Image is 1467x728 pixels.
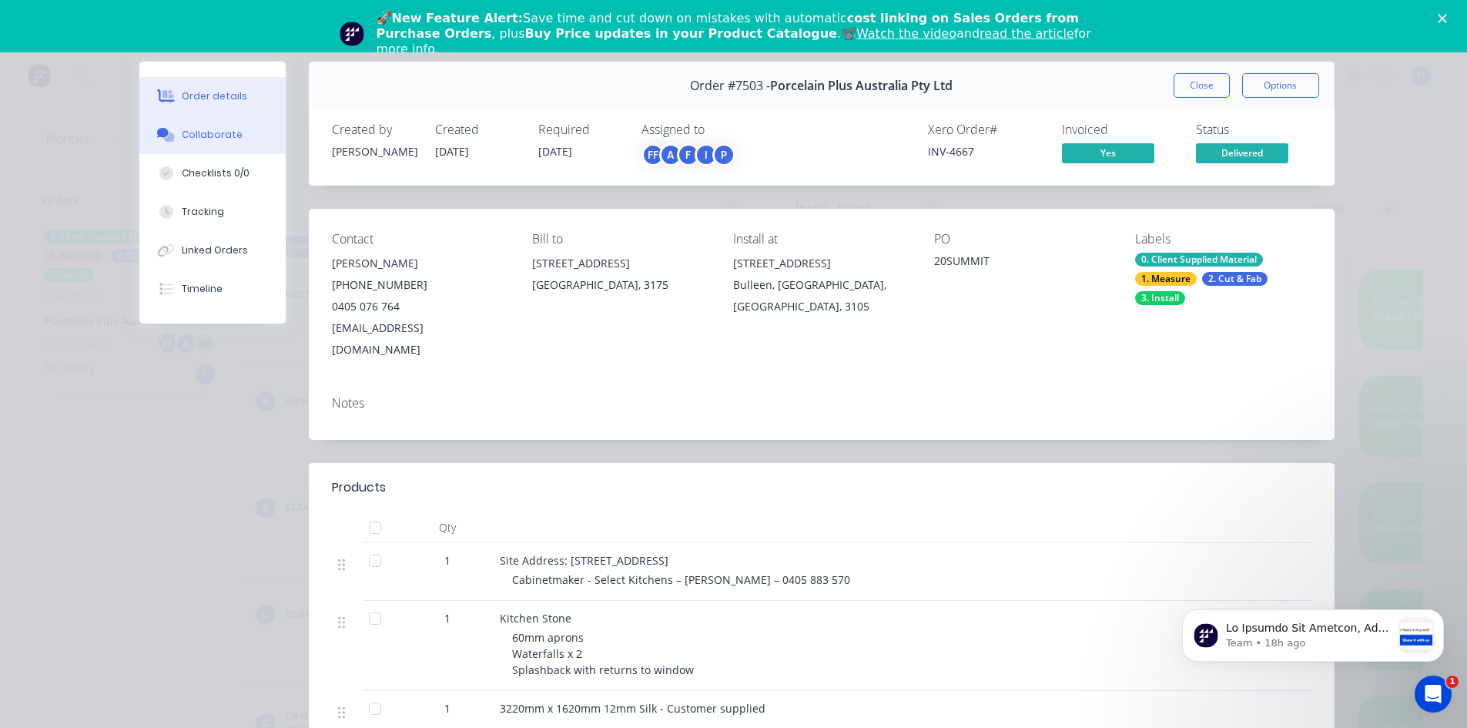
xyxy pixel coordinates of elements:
[928,143,1043,159] div: INV-4667
[500,553,668,568] span: Site Address: [STREET_ADDRESS]
[532,232,708,247] div: Bill to
[182,205,224,219] div: Tracking
[934,253,1110,274] div: 20SUMMIT
[934,232,1110,247] div: PO
[332,253,508,274] div: [PERSON_NAME]
[182,166,250,180] div: Checklists 0/0
[733,253,909,317] div: [STREET_ADDRESS]Bulleen, [GEOGRAPHIC_DATA], [GEOGRAPHIC_DATA], 3105
[733,274,909,317] div: Bulleen, [GEOGRAPHIC_DATA], [GEOGRAPHIC_DATA], 3105
[1159,579,1467,686] iframe: Intercom notifications message
[340,22,364,46] img: Profile image for Team
[532,253,708,274] div: [STREET_ADDRESS]
[139,270,286,308] button: Timeline
[401,512,494,543] div: Qty
[500,611,571,626] span: Kitchen Stone
[332,253,508,361] div: [PERSON_NAME][PHONE_NUMBER]0405 076 764[EMAIL_ADDRESS][DOMAIN_NAME]
[332,122,417,137] div: Created by
[332,232,508,247] div: Contact
[139,231,286,270] button: Linked Orders
[500,701,765,716] span: 3220mm x 1620mm 12mm Silk - Customer supplied
[1196,143,1288,166] button: Delivered
[659,143,682,166] div: A
[377,11,1079,41] b: cost linking on Sales Orders from Purchase Orders
[182,128,243,142] div: Collaborate
[641,122,795,137] div: Assigned to
[1135,232,1311,247] div: Labels
[332,296,508,317] div: 0405 076 764
[444,610,450,626] span: 1
[1196,122,1311,137] div: Status
[444,552,450,569] span: 1
[332,478,386,497] div: Products
[435,144,469,159] span: [DATE]
[1242,73,1319,98] button: Options
[139,116,286,154] button: Collaborate
[538,144,572,159] span: [DATE]
[139,154,286,193] button: Checklists 0/0
[435,122,520,137] div: Created
[928,122,1043,137] div: Xero Order #
[1202,272,1268,286] div: 2. Cut & Fab
[770,79,953,93] span: Porcelain Plus Australia Pty Ltd
[856,26,956,41] a: Watch the video
[392,11,524,25] b: New Feature Alert:
[538,122,623,137] div: Required
[1062,143,1154,163] span: Yes
[641,143,665,166] div: FF
[1135,272,1197,286] div: 1. Measure
[733,232,909,247] div: Install at
[695,143,718,166] div: I
[1415,676,1452,713] iframe: Intercom live chat
[182,282,223,296] div: Timeline
[712,143,735,166] div: P
[512,630,694,677] span: 60mm aprons Waterfalls x 2 Splashback with returns to window
[332,274,508,296] div: [PHONE_NUMBER]
[690,79,770,93] span: Order #7503 -
[512,572,850,587] span: Cabinetmaker - Select Kitchens – [PERSON_NAME] – 0405 883 570
[525,26,837,41] b: Buy Price updates in your Product Catalogue
[332,317,508,361] div: [EMAIL_ADDRESS][DOMAIN_NAME]
[1196,143,1288,163] span: Delivered
[980,26,1074,41] a: read the article
[677,143,700,166] div: F
[1135,253,1263,267] div: 0. Client Supplied Material
[1135,291,1185,305] div: 3. Install
[182,89,247,103] div: Order details
[733,253,909,274] div: [STREET_ADDRESS]
[332,143,417,159] div: [PERSON_NAME]
[377,11,1104,57] div: 🚀 Save time and cut down on mistakes with automatic , plus .📽️ and for more info.
[1174,73,1230,98] button: Close
[641,143,735,166] button: FFAFIP
[182,243,248,257] div: Linked Orders
[139,193,286,231] button: Tracking
[532,253,708,302] div: [STREET_ADDRESS][GEOGRAPHIC_DATA], 3175
[1438,14,1453,23] div: Close
[332,396,1311,411] div: Notes
[444,700,450,716] span: 1
[1062,122,1177,137] div: Invoiced
[1446,676,1459,688] span: 1
[532,274,708,296] div: [GEOGRAPHIC_DATA], 3175
[139,77,286,116] button: Order details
